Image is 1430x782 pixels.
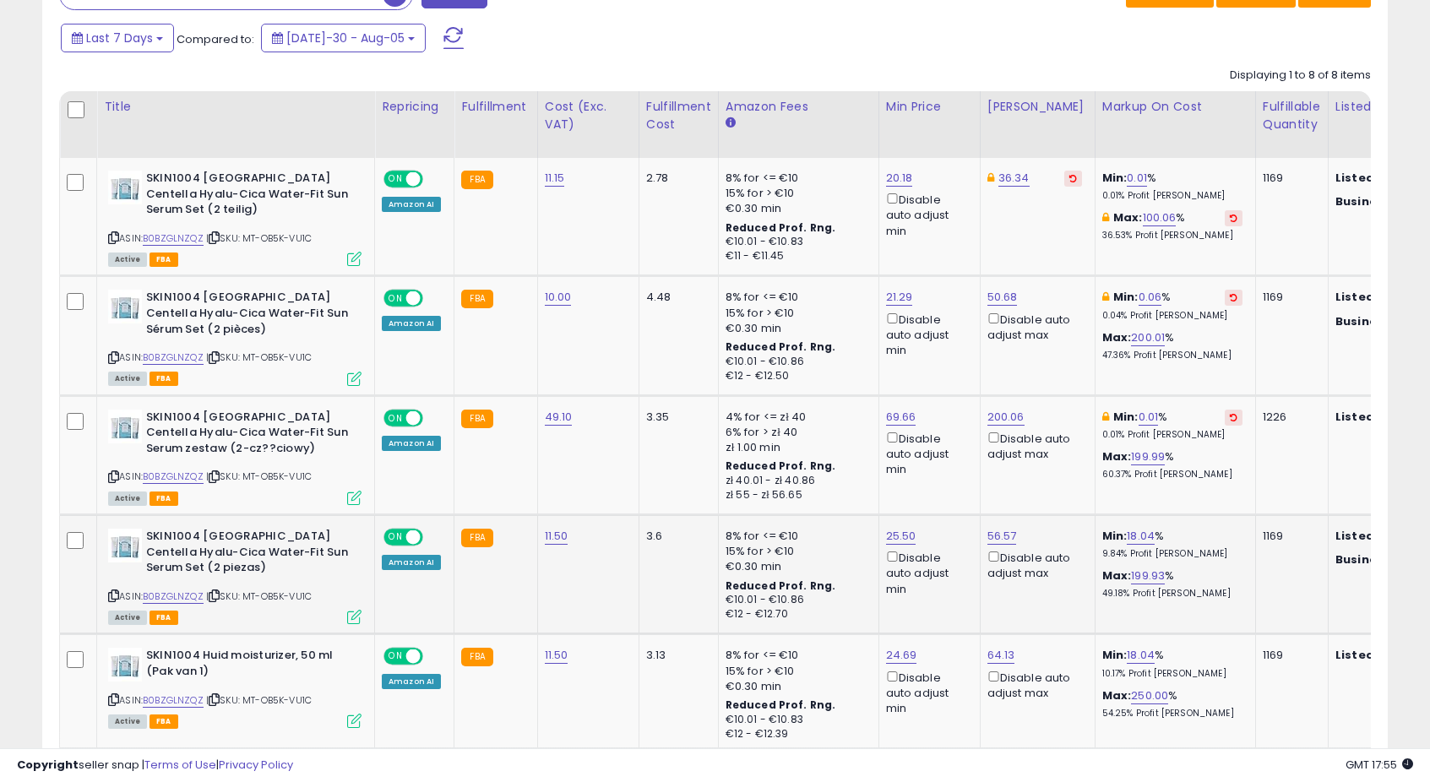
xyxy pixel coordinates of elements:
[1102,329,1132,345] b: Max:
[421,410,448,425] span: OFF
[108,714,147,729] span: All listings currently available for purchase on Amazon
[150,714,178,729] span: FBA
[998,170,1030,187] a: 36.34
[108,410,142,443] img: 41RqK25IuFL._SL40_.jpg
[1335,313,1428,329] b: Business Price:
[886,98,973,116] div: Min Price
[1102,171,1242,202] div: %
[1113,209,1143,225] b: Max:
[1102,98,1248,116] div: Markup on Cost
[382,436,441,451] div: Amazon AI
[286,30,405,46] span: [DATE]-30 - Aug-05
[886,429,967,478] div: Disable auto adjust min
[150,611,178,625] span: FBA
[146,648,351,683] b: SKIN1004 Huid moisturizer, 50 ml (Pak van 1)
[1102,449,1242,481] div: %
[108,648,142,682] img: 41RqK25IuFL._SL40_.jpg
[1102,330,1242,361] div: %
[385,291,406,306] span: ON
[1263,290,1315,305] div: 1169
[726,679,866,694] div: €0.30 min
[1335,409,1412,425] b: Listed Price:
[143,350,204,365] a: B0BZGLNZQZ
[726,559,866,574] div: €0.30 min
[886,668,967,717] div: Disable auto adjust min
[1102,230,1242,242] p: 36.53% Profit [PERSON_NAME]
[646,529,705,544] div: 3.6
[1102,567,1132,584] b: Max:
[646,410,705,425] div: 3.35
[61,24,174,52] button: Last 7 Days
[219,757,293,773] a: Privacy Policy
[150,372,178,386] span: FBA
[726,339,836,354] b: Reduced Prof. Rng.
[726,249,866,263] div: €11 - €11.45
[726,698,836,712] b: Reduced Prof. Rng.
[987,668,1082,701] div: Disable auto adjust max
[726,488,866,502] div: zł 55 - zł 56.65
[1346,757,1413,773] span: 2025-08-13 17:55 GMT
[1102,291,1109,302] i: This overrides the store level min markup for this listing
[108,171,362,264] div: ASIN:
[206,350,312,364] span: | SKU: MT-OB5K-VU1C
[726,235,866,249] div: €10.01 - €10.83
[108,253,147,267] span: All listings currently available for purchase on Amazon
[17,757,79,773] strong: Copyright
[1263,98,1321,133] div: Fulfillable Quantity
[150,253,178,267] span: FBA
[987,429,1082,462] div: Disable auto adjust max
[545,528,568,545] a: 11.50
[461,290,492,308] small: FBA
[886,289,913,306] a: 21.29
[108,648,362,726] div: ASIN:
[382,316,441,331] div: Amazon AI
[146,529,351,580] b: SKIN1004 [GEOGRAPHIC_DATA] Centella Hyalu-Cica Water-Fit Sun Serum Set (2 piezas)
[726,171,866,186] div: 8% for <= €10
[177,31,254,47] span: Compared to:
[726,578,836,593] b: Reduced Prof. Rng.
[545,289,572,306] a: 10.00
[726,98,872,116] div: Amazon Fees
[726,201,866,216] div: €0.30 min
[545,647,568,664] a: 11.50
[646,648,705,663] div: 3.13
[886,170,913,187] a: 20.18
[1102,210,1242,242] div: %
[143,231,204,246] a: B0BZGLNZQZ
[726,425,866,440] div: 6% for > zł 40
[206,231,312,245] span: | SKU: MT-OB5K-VU1C
[726,220,836,235] b: Reduced Prof. Rng.
[1113,409,1139,425] b: Min:
[545,409,573,426] a: 49.10
[726,321,866,336] div: €0.30 min
[108,491,147,506] span: All listings currently available for purchase on Amazon
[1102,568,1242,600] div: %
[1139,409,1159,426] a: 0.01
[1102,529,1242,560] div: %
[1263,648,1315,663] div: 1169
[382,98,447,116] div: Repricing
[1335,647,1412,663] b: Listed Price:
[1335,551,1428,567] b: Business Price:
[646,98,711,133] div: Fulfillment Cost
[726,529,866,544] div: 8% for <= €10
[1131,567,1165,584] a: 199.93
[385,649,406,664] span: ON
[461,648,492,666] small: FBA
[987,98,1088,116] div: [PERSON_NAME]
[1131,329,1165,346] a: 200.01
[1335,170,1412,186] b: Listed Price:
[1113,289,1139,305] b: Min:
[1335,528,1412,544] b: Listed Price:
[1131,687,1168,704] a: 250.00
[143,470,204,484] a: B0BZGLNZQZ
[1102,647,1128,663] b: Min:
[1127,528,1155,545] a: 18.04
[987,289,1018,306] a: 50.68
[1263,171,1315,186] div: 1169
[1335,193,1428,209] b: Business Price:
[1102,469,1242,481] p: 60.37% Profit [PERSON_NAME]
[545,170,565,187] a: 11.15
[1102,429,1242,441] p: 0.01% Profit [PERSON_NAME]
[726,474,866,488] div: zł 40.01 - zł 40.86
